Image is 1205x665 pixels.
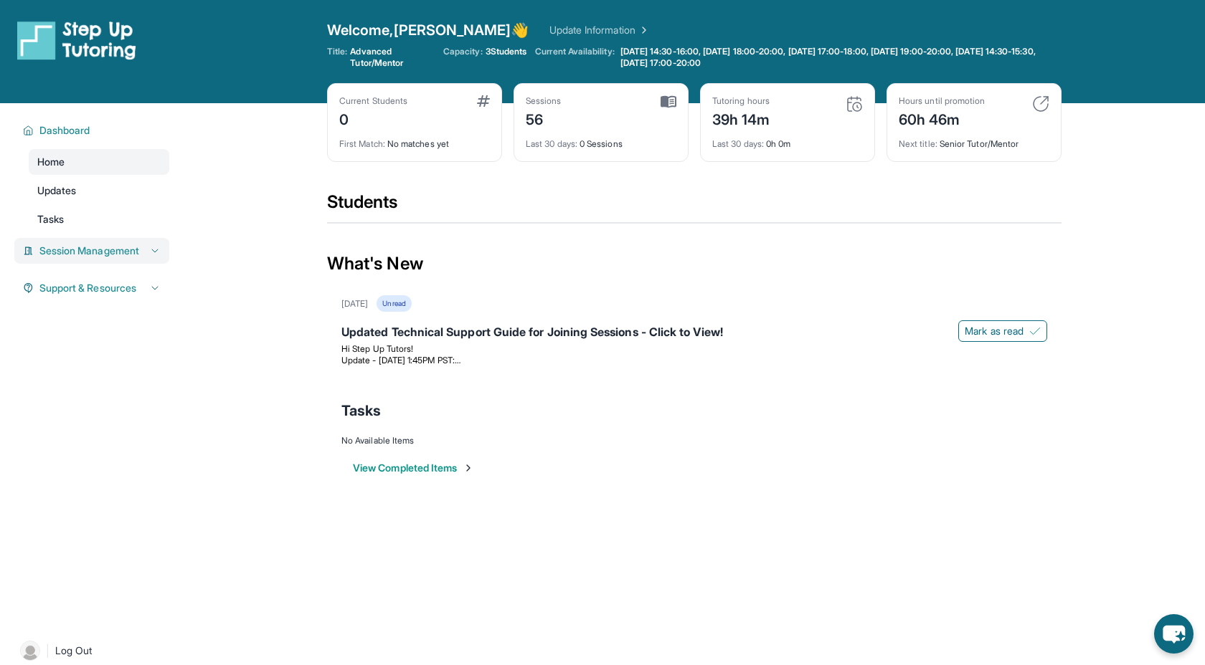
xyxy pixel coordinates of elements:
div: 0 Sessions [526,130,676,150]
span: Mark as read [965,324,1024,338]
button: View Completed Items [353,461,474,475]
span: Home [37,155,65,169]
button: Dashboard [34,123,161,138]
a: Tasks [29,206,169,232]
img: card [1032,95,1049,113]
div: Senior Tutor/Mentor [899,130,1049,150]
img: card [846,95,863,113]
span: Tasks [341,401,381,421]
div: 0h 0m [712,130,863,150]
span: Updates [37,183,77,198]
span: Last 30 days : [526,138,577,149]
img: logo [17,20,136,60]
span: Current Availability: [535,46,614,69]
span: Welcome, [PERSON_NAME] 👋 [327,20,529,40]
div: Tutoring hours [712,95,770,107]
div: What's New [327,232,1062,295]
a: Updates [29,178,169,204]
div: Sessions [526,95,562,107]
span: Next title : [899,138,937,149]
div: Unread [377,295,411,312]
div: Students [327,191,1062,222]
img: card [477,95,490,107]
div: 60h 46m [899,107,985,130]
a: Update Information [549,23,650,37]
span: Advanced Tutor/Mentor [350,46,435,69]
div: 56 [526,107,562,130]
div: No Available Items [341,435,1047,446]
div: No matches yet [339,130,490,150]
button: chat-button [1154,614,1194,654]
span: Update - [DATE] 1:45PM PST: [341,355,460,365]
span: Last 30 days : [712,138,764,149]
span: [DATE] 14:30-16:00, [DATE] 18:00-20:00, [DATE] 17:00-18:00, [DATE] 19:00-20:00, [DATE] 14:30-15:3... [620,46,1059,69]
img: Mark as read [1029,325,1041,337]
span: 3 Students [486,46,527,57]
span: Dashboard [39,123,90,138]
div: [DATE] [341,298,368,310]
span: First Match : [339,138,385,149]
span: Tasks [37,212,64,226]
button: Mark as read [958,320,1047,342]
div: Hours until promotion [899,95,985,107]
div: 39h 14m [712,107,770,130]
span: Support & Resources [39,281,136,295]
div: Updated Technical Support Guide for Joining Sessions - Click to View! [341,323,1047,343]
div: 0 [339,107,407,130]
span: | [46,642,49,659]
span: Log Out [55,644,93,658]
button: Support & Resources [34,281,161,295]
span: Capacity: [443,46,483,57]
span: Session Management [39,244,139,258]
button: Session Management [34,244,161,258]
img: card [661,95,676,108]
span: Hi Step Up Tutors! [341,343,413,354]
img: Chevron Right [635,23,650,37]
img: user-img [20,641,40,661]
span: Title: [327,46,347,69]
a: [DATE] 14:30-16:00, [DATE] 18:00-20:00, [DATE] 17:00-18:00, [DATE] 19:00-20:00, [DATE] 14:30-15:3... [618,46,1062,69]
a: Home [29,149,169,175]
div: Current Students [339,95,407,107]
